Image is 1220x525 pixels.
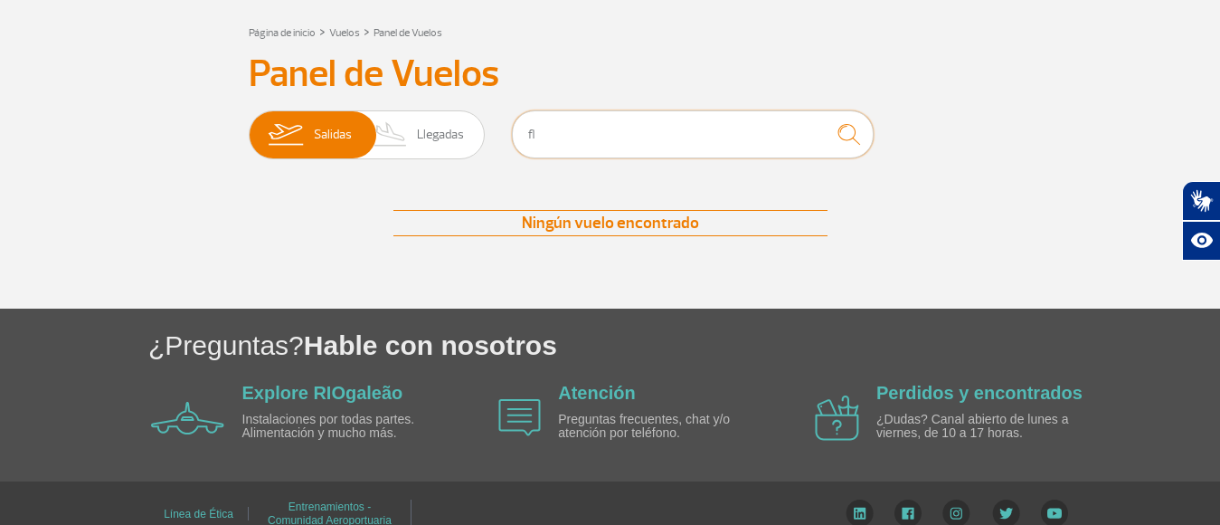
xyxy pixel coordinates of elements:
[558,383,636,403] a: Atención
[319,21,326,42] a: >
[1182,221,1220,261] button: Abrir recursos assistivos.
[558,413,766,441] p: Preguntas frecuentes, chat y/o atención por teléfono.
[1182,181,1220,221] button: Abrir tradutor de língua de sinais.
[876,383,1083,403] a: Perdidos y encontrados
[257,111,314,158] img: slider-embarque
[304,330,557,360] span: Hable con nosotros
[249,26,316,40] a: Página de inicio
[329,26,360,40] a: Vuelos
[876,413,1084,441] p: ¿Dudas? Canal abierto de lunes a viernes, de 10 a 17 horas.
[393,210,828,236] div: Ningún vuelo encontrado
[364,21,370,42] a: >
[249,52,972,97] h3: Panel de Vuelos
[417,111,464,158] span: Llegadas
[512,110,874,158] input: Vuelo, ciudad o compañía aérea
[242,383,403,403] a: Explore RIOgaleão
[151,402,224,434] img: airplane icon
[374,26,442,40] a: Panel de Vuelos
[498,399,541,436] img: airplane icon
[815,396,859,441] img: airplane icon
[148,327,1220,364] h1: ¿Preguntas?
[1182,181,1220,261] div: Plugin de acessibilidade da Hand Talk.
[364,111,418,158] img: slider-desembarque
[242,413,450,441] p: Instalaciones por todas partes. Alimentación y mucho más.
[314,111,352,158] span: Salidas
